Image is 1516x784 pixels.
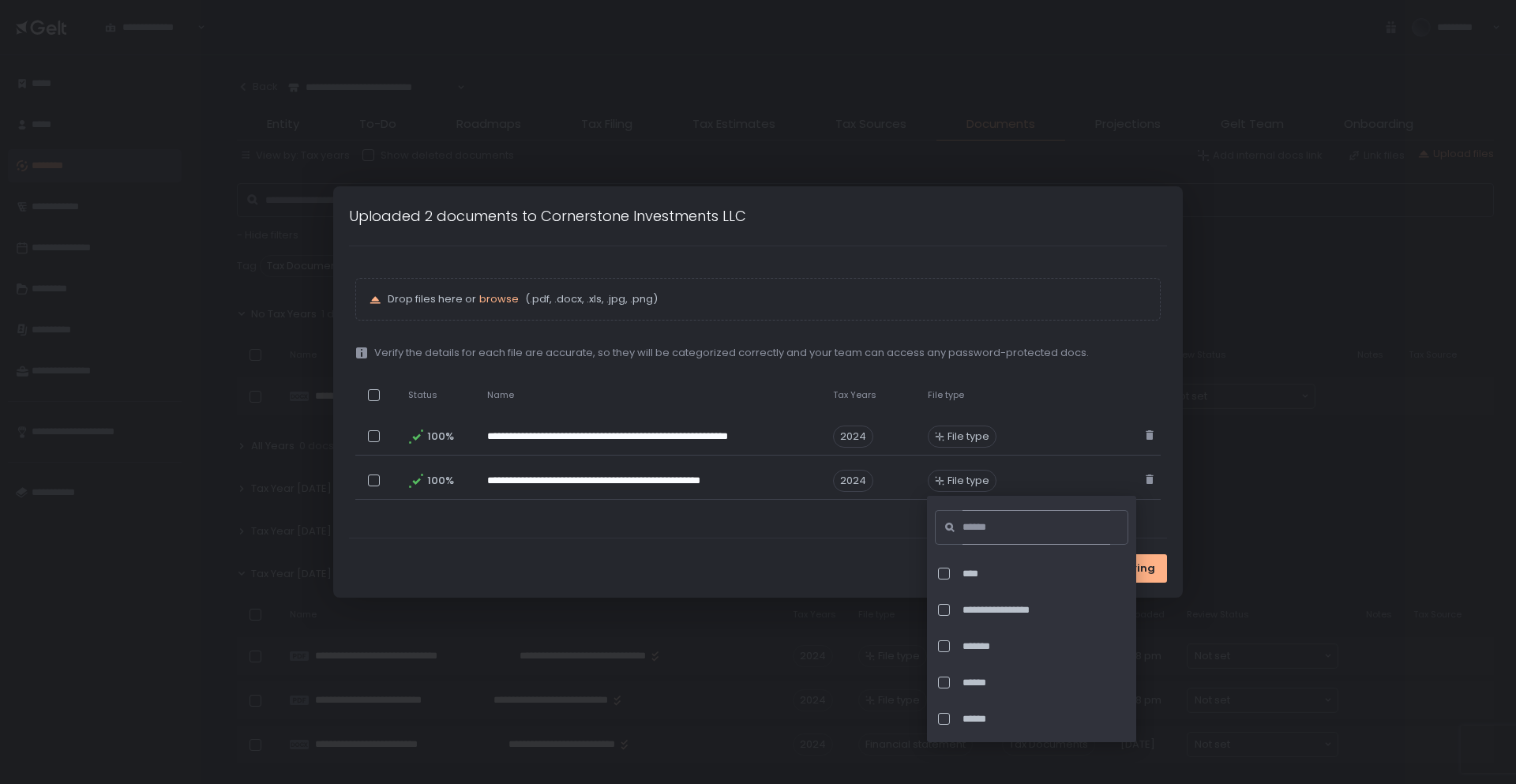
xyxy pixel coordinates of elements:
span: Name [487,389,514,401]
span: Verify the details for each file are accurate, so they will be categorized correctly and your tea... [374,346,1089,360]
button: browse [479,292,519,306]
span: File type [928,389,964,401]
span: 100% [427,430,452,444]
span: File type [947,430,989,444]
span: 100% [427,474,452,488]
span: Status [408,389,437,401]
span: Tax Years [833,389,876,401]
span: 2024 [833,426,873,448]
h1: Uploaded 2 documents to Cornerstone Investments LLC [349,205,746,227]
p: Drop files here or [388,292,1146,306]
span: browse [479,291,519,306]
span: File type [947,474,989,488]
span: 2024 [833,470,873,492]
span: (.pdf, .docx, .xls, .jpg, .png) [522,292,658,306]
